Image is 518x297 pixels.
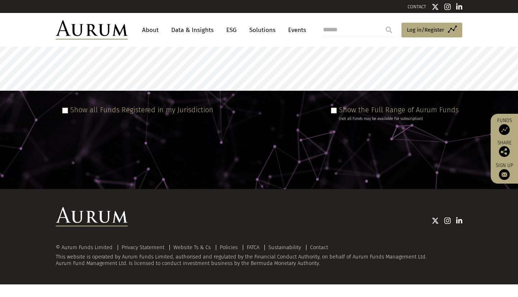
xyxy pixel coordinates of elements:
div: (not all Funds may be available for subscription) [339,116,459,122]
span: Log in/Register [407,26,444,34]
a: Sustainability [268,244,301,251]
input: Submit [382,23,396,37]
div: This website is operated by Aurum Funds Limited, authorised and regulated by the Financial Conduc... [56,244,462,266]
img: Instagram icon [444,217,451,224]
a: Sign up [494,162,514,180]
a: Policies [220,244,238,251]
a: Funds [494,117,514,135]
label: Show the Full Range of Aurum Funds [339,105,459,114]
a: About [138,23,162,37]
a: Contact [310,244,328,251]
a: CONTACT [408,4,426,9]
div: © Aurum Funds Limited [56,245,116,250]
img: Access Funds [499,124,510,135]
a: Log in/Register [401,23,462,38]
a: ESG [223,23,240,37]
img: Linkedin icon [456,3,463,10]
img: Twitter icon [432,217,439,224]
a: Privacy Statement [122,244,164,251]
img: Linkedin icon [456,217,463,224]
a: Events [285,23,306,37]
label: Show all Funds Registered in my Jurisdiction [70,105,213,114]
img: Twitter icon [432,3,439,10]
img: Share this post [499,146,510,157]
a: Data & Insights [168,23,217,37]
img: Sign up to our newsletter [499,169,510,180]
a: Solutions [246,23,279,37]
img: Instagram icon [444,3,451,10]
a: Website Ts & Cs [173,244,211,251]
img: Aurum [56,20,128,40]
div: Share [494,140,514,157]
a: FATCA [247,244,259,251]
img: Aurum Logo [56,207,128,226]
